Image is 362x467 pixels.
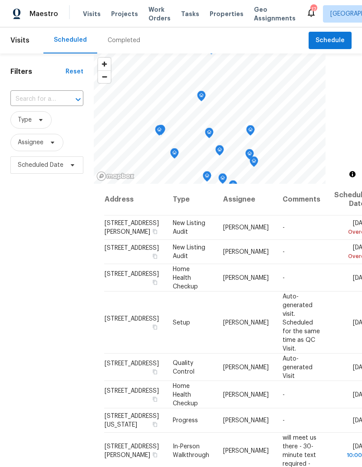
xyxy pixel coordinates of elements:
span: [PERSON_NAME] [223,447,269,454]
span: Properties [210,10,244,18]
span: Progress [173,417,198,424]
button: Toggle attribution [347,169,358,179]
span: [STREET_ADDRESS][PERSON_NAME] [105,220,159,235]
button: Schedule [309,32,352,50]
span: [PERSON_NAME] [223,225,269,231]
button: Copy Address [151,368,159,375]
div: Map marker [197,91,206,104]
span: Scheduled Date [18,161,63,169]
button: Copy Address [151,450,159,458]
span: Home Health Checkup [173,266,198,289]
div: 17 [310,5,316,14]
span: [STREET_ADDRESS][PERSON_NAME] [105,443,159,458]
div: Map marker [215,145,224,159]
div: Map marker [218,173,227,187]
span: - [283,225,285,231]
span: Geo Assignments [254,5,296,23]
button: Copy Address [151,228,159,235]
span: Tasks [181,11,199,17]
span: - [283,391,285,397]
button: Copy Address [151,421,159,428]
span: Schedule [316,35,345,46]
span: Toggle attribution [350,169,355,179]
th: Comments [276,184,327,215]
span: [STREET_ADDRESS] [105,245,159,251]
div: Reset [66,67,83,76]
th: Assignee [216,184,276,215]
span: Assignee [18,138,43,147]
button: Zoom out [98,70,111,83]
span: In-Person Walkthrough [173,443,209,458]
div: Map marker [246,125,255,139]
div: Map marker [155,125,164,139]
div: Map marker [157,125,165,138]
span: [STREET_ADDRESS][US_STATE] [105,413,159,428]
span: Home Health Checkup [173,383,198,406]
div: Map marker [170,148,179,162]
h1: Filters [10,67,66,76]
span: [PERSON_NAME] [223,249,269,255]
button: Zoom in [98,58,111,70]
button: Copy Address [151,252,159,260]
span: Maestro [30,10,58,18]
span: Visits [10,31,30,50]
span: Projects [111,10,138,18]
span: [STREET_ADDRESS] [105,271,159,277]
button: Copy Address [151,278,159,286]
canvas: Map [94,53,326,184]
span: Setup [173,319,190,325]
span: Type [18,116,32,124]
div: Map marker [205,128,214,141]
span: - [283,249,285,255]
span: Work Orders [148,5,171,23]
span: Auto-generated visit. Scheduled for the same time as QC Visit. [283,293,320,351]
input: Search for an address... [10,93,59,106]
span: [PERSON_NAME] [223,275,269,281]
span: New Listing Audit [173,245,205,259]
span: will meet us there - 30-minute text required - [283,434,316,467]
span: Auto-generated Visit [283,355,313,379]
span: Quality Control [173,360,194,374]
span: [PERSON_NAME] [223,417,269,424]
span: [PERSON_NAME] [223,319,269,325]
span: Zoom out [98,71,111,83]
span: Visits [83,10,101,18]
div: Completed [108,36,140,45]
span: [PERSON_NAME] [223,364,269,370]
span: - [283,275,285,281]
a: Mapbox homepage [96,171,135,181]
span: [PERSON_NAME] [223,391,269,397]
div: Scheduled [54,36,87,44]
th: Type [166,184,216,215]
span: New Listing Audit [173,220,205,235]
button: Copy Address [151,323,159,331]
span: - [283,417,285,424]
th: Address [104,184,166,215]
span: [STREET_ADDRESS] [105,388,159,394]
div: Map marker [229,180,237,194]
button: Open [72,93,84,106]
div: Map marker [245,149,254,162]
button: Copy Address [151,395,159,403]
div: Map marker [250,156,258,170]
span: [STREET_ADDRESS] [105,360,159,366]
div: Map marker [203,171,211,185]
span: [STREET_ADDRESS] [105,315,159,321]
